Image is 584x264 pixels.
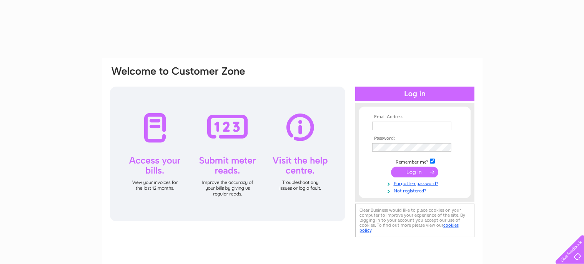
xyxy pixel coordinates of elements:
[372,187,459,194] a: Not registered?
[391,167,438,177] input: Submit
[359,222,459,233] a: cookies policy
[370,157,459,165] td: Remember me?
[370,114,459,120] th: Email Address:
[355,204,474,237] div: Clear Business would like to place cookies on your computer to improve your experience of the sit...
[372,179,459,187] a: Forgotten password?
[370,136,459,141] th: Password:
